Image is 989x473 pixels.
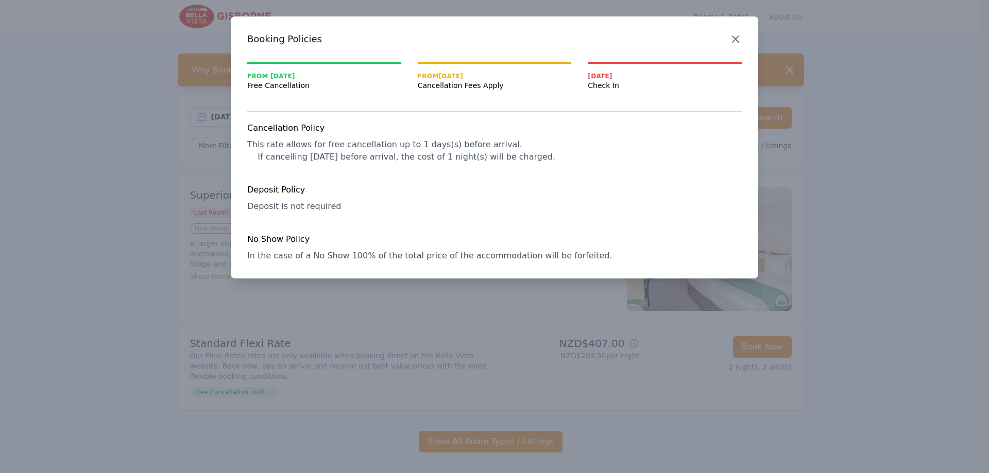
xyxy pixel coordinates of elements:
span: This rate allows for free cancellation up to 1 days(s) before arrival. If cancelling [DATE] befor... [247,139,555,162]
h4: Deposit Policy [247,184,742,196]
span: [DATE] [588,72,742,80]
span: Deposit is not required [247,201,341,211]
nav: Progress mt-20 [247,62,742,91]
span: Free Cancellation [247,80,401,91]
h4: No Show Policy [247,233,742,246]
h3: Booking Policies [247,33,742,45]
h4: Cancellation Policy [247,122,742,134]
span: From [DATE] [418,72,572,80]
span: In the case of a No Show 100% of the total price of the accommodation will be forfeited. [247,251,612,260]
span: Cancellation Fees Apply [418,80,572,91]
span: Check In [588,80,742,91]
span: From [DATE] [247,72,401,80]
